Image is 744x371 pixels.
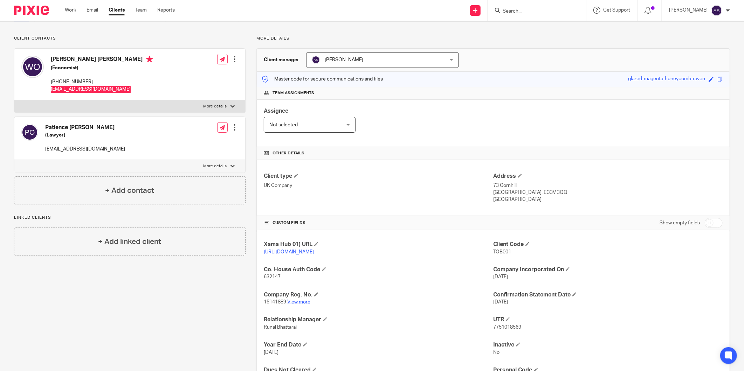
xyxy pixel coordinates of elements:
[493,274,508,279] span: [DATE]
[493,291,723,299] h4: Confirmation Statement Date
[135,7,147,14] a: Team
[264,220,493,226] h4: CUSTOM FIELDS
[21,124,38,141] img: svg%3E
[264,250,314,254] a: [URL][DOMAIN_NAME]
[502,8,565,15] input: Search
[146,56,153,63] i: Primary
[264,341,493,349] h4: Year End Date
[51,64,153,71] h5: (Economist)
[45,132,125,139] h5: (Lawyer)
[264,325,297,330] span: Runal Bhattarai
[51,78,153,85] p: [PHONE_NUMBER]
[264,173,493,180] h4: Client type
[264,108,288,114] span: Assignee
[65,7,76,14] a: Work
[493,182,723,189] p: 73 Cornhill
[264,316,493,323] h4: Relationship Manager
[493,173,723,180] h4: Address
[312,56,320,64] img: svg%3E
[14,6,49,15] img: Pixie
[273,90,314,96] span: Team assignments
[262,76,383,83] p: Master code for secure communications and files
[264,300,286,304] span: 15141889
[264,274,281,279] span: 632147
[157,7,175,14] a: Reports
[109,7,125,14] a: Clients
[711,5,722,16] img: svg%3E
[87,7,98,14] a: Email
[493,316,723,323] h4: UTR
[669,7,708,14] p: [PERSON_NAME]
[493,350,500,355] span: No
[264,182,493,189] p: UK Company
[51,86,153,93] p: [EMAIL_ADDRESS][DOMAIN_NAME]
[493,341,723,349] h4: Inactive
[264,241,493,248] h4: Xama Hub 01) URL
[493,325,521,330] span: 7751018569
[628,75,705,83] div: glazed-magenta-honeycomb-raven
[603,8,630,13] span: Get Support
[493,250,511,254] span: TOB001
[264,266,493,273] h4: Co. House Auth Code
[269,122,298,127] span: Not selected
[493,196,723,203] p: [GEOGRAPHIC_DATA]
[273,150,304,156] span: Other details
[660,219,700,226] label: Show empty fields
[45,146,125,153] p: [EMAIL_ADDRESS][DOMAIN_NAME]
[14,36,246,41] p: Client contacts
[493,189,723,196] p: [GEOGRAPHIC_DATA], EC3V 3QQ
[45,124,125,131] h4: Patience [PERSON_NAME]
[493,241,723,248] h4: Client Code
[14,215,246,220] p: Linked clients
[493,266,723,273] h4: Company Incorporated On
[204,104,227,109] p: More details
[325,57,363,62] span: [PERSON_NAME]
[264,350,278,355] span: [DATE]
[287,300,310,304] a: View more
[98,236,161,247] h4: + Add linked client
[21,56,44,78] img: svg%3E
[51,56,153,64] h4: [PERSON_NAME] [PERSON_NAME]
[264,56,299,63] h3: Client manager
[493,300,508,304] span: [DATE]
[256,36,730,41] p: More details
[204,163,227,169] p: More details
[105,185,154,196] h4: + Add contact
[264,291,493,299] h4: Company Reg. No.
